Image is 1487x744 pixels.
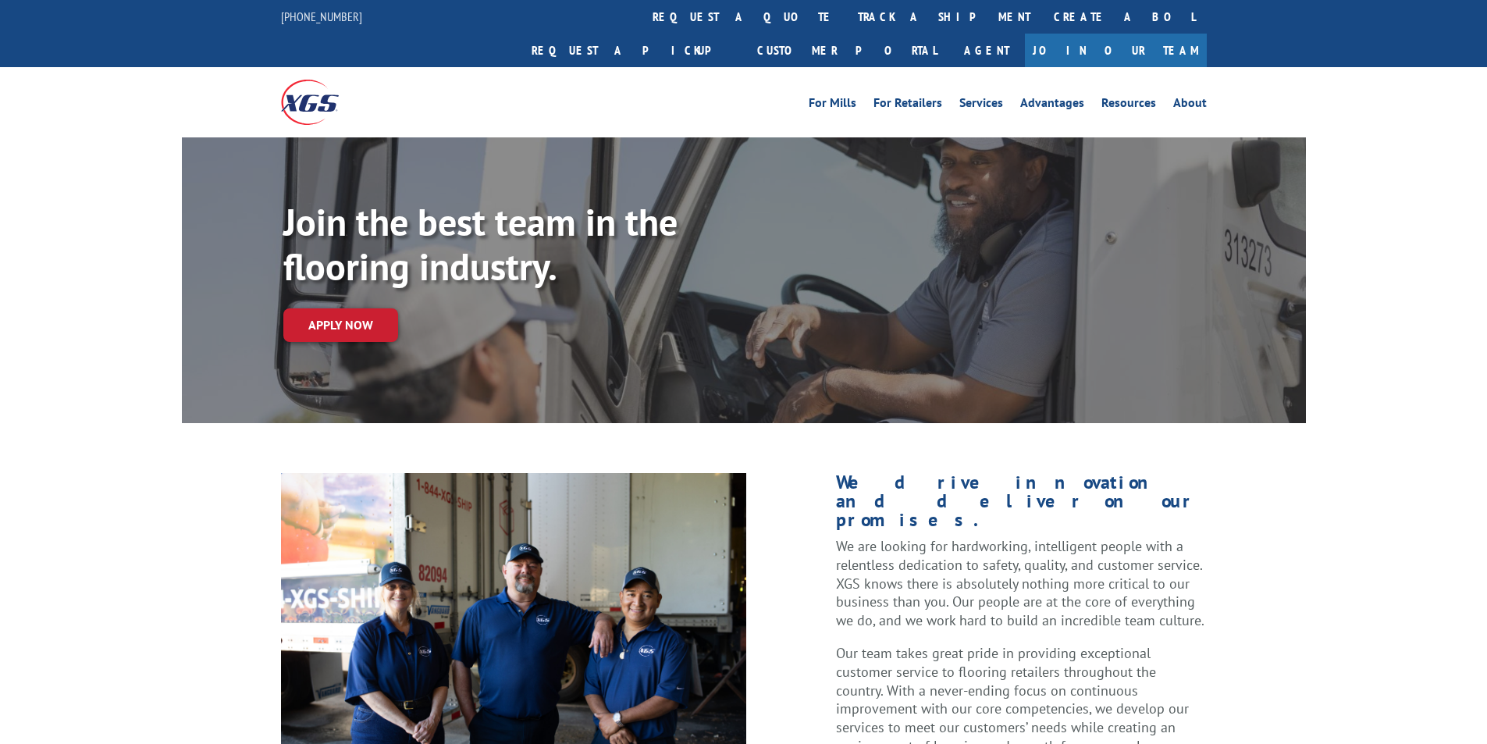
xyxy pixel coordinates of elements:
a: For Mills [809,97,856,114]
h1: We drive innovation and deliver on our promises. [836,473,1206,537]
a: [PHONE_NUMBER] [281,9,362,24]
a: Request a pickup [520,34,745,67]
a: Advantages [1020,97,1084,114]
a: About [1173,97,1207,114]
a: Agent [948,34,1025,67]
p: We are looking for hardworking, intelligent people with a relentless dedication to safety, qualit... [836,537,1206,644]
a: Customer Portal [745,34,948,67]
a: For Retailers [873,97,942,114]
a: Resources [1101,97,1156,114]
a: Apply now [283,308,398,342]
a: Join Our Team [1025,34,1207,67]
strong: Join the best team in the flooring industry. [283,198,678,291]
a: Services [959,97,1003,114]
